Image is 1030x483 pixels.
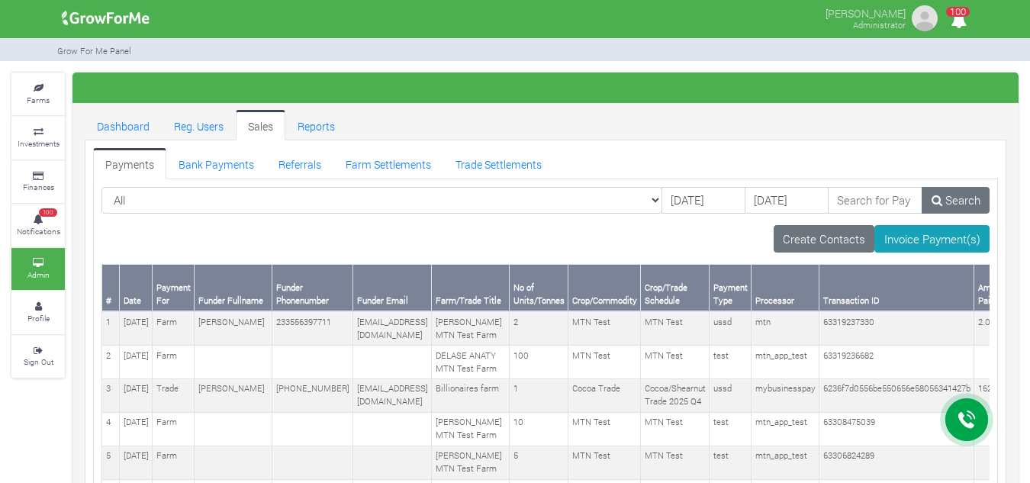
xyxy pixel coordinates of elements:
[641,346,710,379] td: MTN Test
[641,378,710,412] td: Cocoa/Shearnut Trade 2025 Q4
[828,187,923,214] input: Search for Payments
[18,138,60,149] small: Investments
[510,446,568,479] td: 5
[120,446,153,479] td: [DATE]
[57,45,131,56] small: Grow For Me Panel
[153,412,195,446] td: Farm
[568,378,641,412] td: Cocoa Trade
[510,412,568,446] td: 10
[272,378,353,412] td: [PHONE_NUMBER]
[752,311,819,345] td: mtn
[272,265,353,311] th: Funder Phonenumber
[432,412,510,446] td: [PERSON_NAME] MTN Test Farm
[568,446,641,479] td: MTN Test
[153,378,195,412] td: Trade
[153,311,195,345] td: Farm
[195,265,272,311] th: Funder Fullname
[661,187,745,214] input: DD/MM/YYYY
[443,148,554,179] a: Trade Settlements
[752,378,819,412] td: mybusinesspay
[774,225,875,253] a: Create Contacts
[752,412,819,446] td: mtn_app_test
[56,3,155,34] img: growforme image
[568,265,641,311] th: Crop/Commodity
[266,148,333,179] a: Referrals
[272,311,353,345] td: 233556397711
[11,204,65,246] a: 100 Notifications
[120,346,153,379] td: [DATE]
[432,378,510,412] td: Billionaires farm
[974,265,1013,311] th: Amount Paid
[102,378,120,412] td: 3
[974,311,1013,345] td: 2.00
[819,412,974,446] td: 63308475039
[432,265,510,311] th: Farm/Trade Title
[11,161,65,203] a: Finances
[102,446,120,479] td: 5
[752,265,819,311] th: Processor
[120,378,153,412] td: [DATE]
[195,378,272,412] td: [PERSON_NAME]
[153,265,195,311] th: Payment For
[641,265,710,311] th: Crop/Trade Schedule
[819,346,974,379] td: 63319236682
[710,346,752,379] td: test
[17,226,60,237] small: Notifications
[819,446,974,479] td: 63306824289
[710,412,752,446] td: test
[568,412,641,446] td: MTN Test
[153,346,195,379] td: Farm
[432,346,510,379] td: DELASE ANATY MTN Test Farm
[819,265,974,311] th: Transaction ID
[909,3,940,34] img: growforme image
[432,446,510,479] td: [PERSON_NAME] MTN Test Farm
[819,311,974,345] td: 63319237330
[819,378,974,412] td: 6236f7d0556be550656e58056341427b
[946,7,970,17] span: 100
[11,248,65,290] a: Admin
[102,412,120,446] td: 4
[853,19,906,31] small: Administrator
[641,412,710,446] td: MTN Test
[745,187,829,214] input: DD/MM/YYYY
[568,346,641,379] td: MTN Test
[11,73,65,115] a: Farms
[85,110,162,140] a: Dashboard
[752,346,819,379] td: mtn_app_test
[353,311,432,345] td: [EMAIL_ADDRESS][DOMAIN_NAME]
[826,3,906,21] p: [PERSON_NAME]
[353,265,432,311] th: Funder Email
[510,311,568,345] td: 2
[11,117,65,159] a: Investments
[153,446,195,479] td: Farm
[195,311,272,345] td: [PERSON_NAME]
[510,378,568,412] td: 1
[102,265,120,311] th: #
[162,110,236,140] a: Reg. Users
[102,311,120,345] td: 1
[333,148,443,179] a: Farm Settlements
[236,110,285,140] a: Sales
[39,208,57,217] span: 100
[710,265,752,311] th: Payment Type
[874,225,990,253] a: Invoice Payment(s)
[510,346,568,379] td: 100
[944,3,974,37] i: Notifications
[120,265,153,311] th: Date
[27,313,50,324] small: Profile
[11,336,65,378] a: Sign Out
[27,95,50,105] small: Farms
[641,311,710,345] td: MTN Test
[93,148,166,179] a: Payments
[710,446,752,479] td: test
[27,269,50,280] small: Admin
[120,412,153,446] td: [DATE]
[974,378,1013,412] td: 1627.5
[922,187,990,214] a: Search
[510,265,568,311] th: No of Units/Tonnes
[568,311,641,345] td: MTN Test
[285,110,347,140] a: Reports
[432,311,510,345] td: [PERSON_NAME] MTN Test Farm
[166,148,266,179] a: Bank Payments
[710,378,752,412] td: ussd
